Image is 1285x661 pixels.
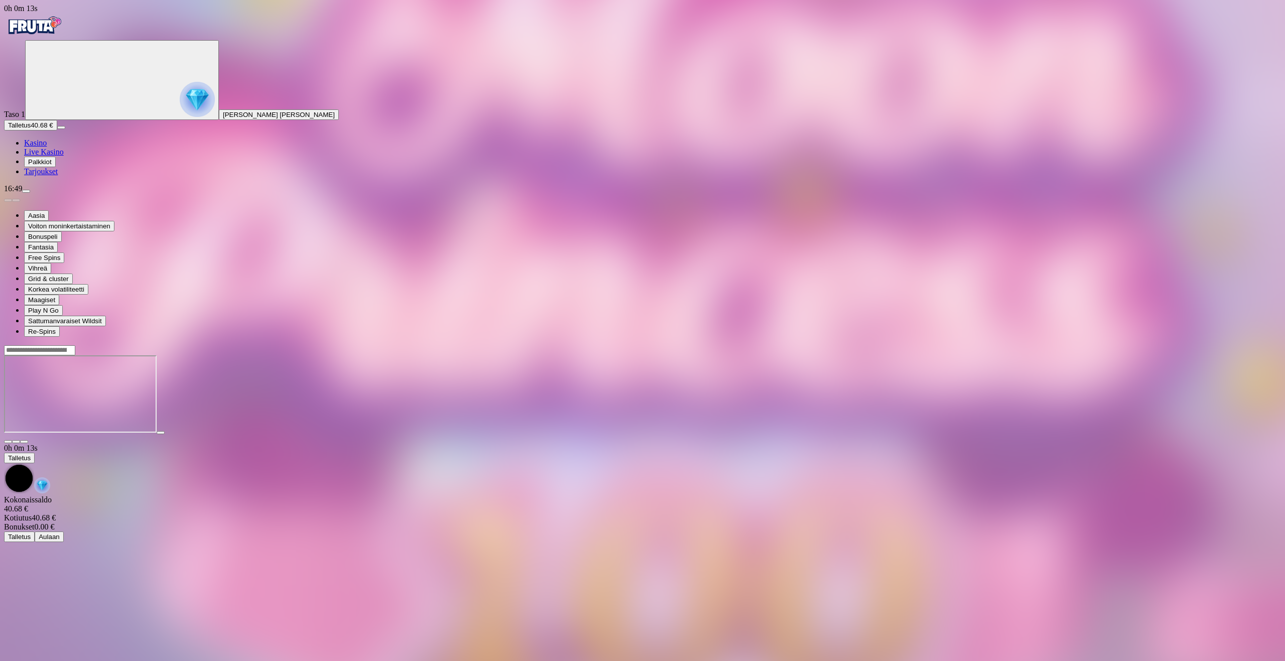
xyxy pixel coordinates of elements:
span: Play N Go [28,307,59,314]
div: 40.68 € [4,504,1281,513]
span: Talletus [8,454,31,462]
button: Voiton moninkertaistaminen [24,221,114,231]
span: Taso 1 [4,110,25,118]
span: Palkkiot [28,158,52,166]
span: Korkea volatiliteetti [28,286,84,293]
button: prev slide [4,199,12,202]
button: Talletusplus icon40.68 € [4,120,57,130]
span: 16:49 [4,184,22,193]
button: next slide [12,199,20,202]
span: 40.68 € [31,121,53,129]
button: Sattumanvaraiset Wildsit [24,316,106,326]
button: Fantasia [24,242,58,252]
nav: Primary [4,13,1281,176]
button: Play N Go [24,305,63,316]
button: Maagiset [24,295,59,305]
button: [PERSON_NAME] [PERSON_NAME] [219,109,339,120]
span: Free Spins [28,254,60,261]
span: Aulaan [39,533,60,541]
div: 40.68 € [4,513,1281,522]
button: chevron-down icon [12,440,20,443]
button: Free Spins [24,252,64,263]
span: Fantasia [28,243,54,251]
span: Bonukset [4,522,34,531]
button: play icon [157,431,165,434]
span: Bonuspeli [28,233,58,240]
span: Tarjoukset [24,167,58,176]
img: reward progress [180,82,215,117]
button: menu [57,126,65,129]
span: Re-Spins [28,328,56,335]
iframe: Moon Princess 100 [4,355,157,433]
a: gift-inverted iconTarjoukset [24,167,58,176]
span: Kasino [24,139,47,147]
button: Bonuspeli [24,231,62,242]
a: Fruta [4,31,64,40]
span: Talletus [8,121,31,129]
img: Fruta [4,13,64,38]
div: Game menu [4,444,1281,495]
a: poker-chip iconLive Kasino [24,148,64,156]
span: Vihreä [28,265,47,272]
span: Live Kasino [24,148,64,156]
span: Grid & cluster [28,275,69,283]
button: Talletus [4,453,35,463]
button: Korkea volatiliteetti [24,284,88,295]
span: Maagiset [28,296,55,304]
button: Aulaan [35,532,64,542]
button: fullscreen icon [20,440,28,443]
span: Sattumanvaraiset Wildsit [28,317,102,325]
button: menu [22,190,30,193]
span: Aasia [28,212,45,219]
span: Talletus [8,533,31,541]
div: Kokonaissaldo [4,495,1281,513]
span: Kotiutus [4,513,32,522]
button: close icon [4,440,12,443]
img: reward-icon [34,477,50,493]
input: Search [4,345,75,355]
button: reward progress [25,40,219,120]
button: Re-Spins [24,326,60,337]
div: 0.00 € [4,522,1281,532]
span: Voiton moninkertaistaminen [28,222,110,230]
button: Talletus [4,532,35,542]
span: user session time [4,444,38,452]
button: reward iconPalkkiot [24,157,56,167]
button: Grid & cluster [24,274,73,284]
button: Aasia [24,210,49,221]
a: diamond iconKasino [24,139,47,147]
span: [PERSON_NAME] [PERSON_NAME] [223,111,335,118]
div: Game menu content [4,495,1281,542]
button: Vihreä [24,263,51,274]
span: user session time [4,4,38,13]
